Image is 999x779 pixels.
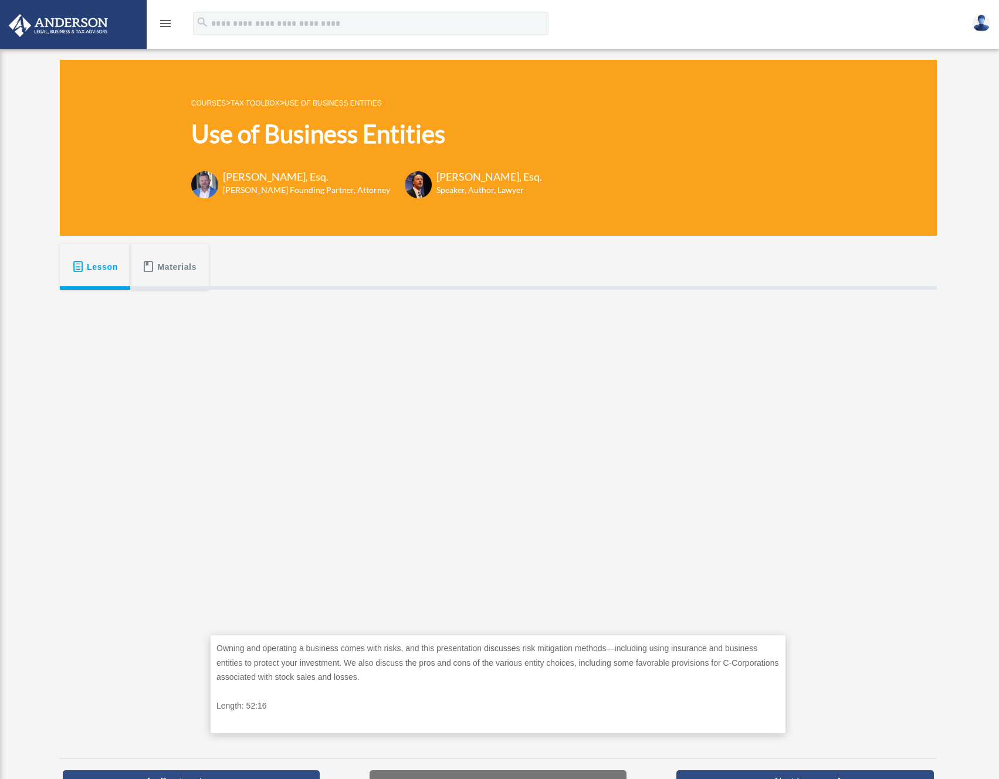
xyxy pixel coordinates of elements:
[191,117,542,151] h1: Use of Business Entities
[405,171,432,198] img: Scott-Estill-Headshot.png
[191,171,218,198] img: Toby-circle-head.png
[191,99,226,107] a: COURSES
[211,306,785,629] iframe: Use of Business Entities
[223,170,390,184] h3: [PERSON_NAME], Esq.
[285,99,382,107] a: Use of Business Entities
[223,184,390,196] h6: [PERSON_NAME] Founding Partner, Attorney
[158,21,172,31] a: menu
[158,16,172,31] i: menu
[973,15,990,32] img: User Pic
[196,16,209,29] i: search
[87,256,118,277] span: Lesson
[436,184,527,196] h6: Speaker, Author, Lawyer
[191,96,542,110] p: > >
[216,699,780,713] p: Length: 52:16
[436,170,542,184] h3: [PERSON_NAME], Esq.
[5,14,111,37] img: Anderson Advisors Platinum Portal
[216,641,780,685] p: Owning and operating a business comes with risks, and this presentation discusses risk mitigation...
[231,99,279,107] a: Tax Toolbox
[158,256,197,277] span: Materials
